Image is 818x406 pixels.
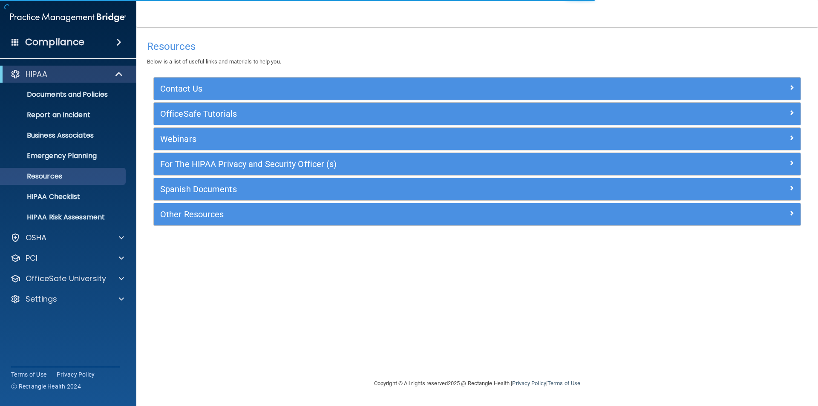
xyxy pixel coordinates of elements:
h5: Spanish Documents [160,184,633,194]
h5: Other Resources [160,210,633,219]
a: Settings [10,294,124,304]
a: Terms of Use [547,380,580,386]
a: OSHA [10,233,124,243]
h5: OfficeSafe Tutorials [160,109,633,118]
p: OfficeSafe University [26,274,106,284]
img: PMB logo [10,9,126,26]
h5: Webinars [160,134,633,144]
a: Webinars [160,132,794,146]
p: Documents and Policies [6,90,122,99]
iframe: Drift Widget Chat Controller [671,346,808,380]
a: Other Resources [160,207,794,221]
a: Spanish Documents [160,182,794,196]
p: HIPAA [26,69,47,79]
span: Ⓒ Rectangle Health 2024 [11,382,81,391]
p: Business Associates [6,131,122,140]
h5: For The HIPAA Privacy and Security Officer (s) [160,159,633,169]
a: Privacy Policy [57,370,95,379]
a: Terms of Use [11,370,46,379]
p: HIPAA Risk Assessment [6,213,122,222]
p: Resources [6,172,122,181]
span: Below is a list of useful links and materials to help you. [147,58,281,65]
h5: Contact Us [160,84,633,93]
p: PCI [26,253,37,263]
a: Privacy Policy [512,380,546,386]
a: OfficeSafe University [10,274,124,284]
h4: Compliance [25,36,84,48]
p: Settings [26,294,57,304]
p: OSHA [26,233,47,243]
a: PCI [10,253,124,263]
p: HIPAA Checklist [6,193,122,201]
div: Copyright © All rights reserved 2025 @ Rectangle Health | | [322,370,633,397]
a: Contact Us [160,82,794,95]
a: OfficeSafe Tutorials [160,107,794,121]
a: For The HIPAA Privacy and Security Officer (s) [160,157,794,171]
a: HIPAA [10,69,124,79]
h4: Resources [147,41,807,52]
p: Report an Incident [6,111,122,119]
p: Emergency Planning [6,152,122,160]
